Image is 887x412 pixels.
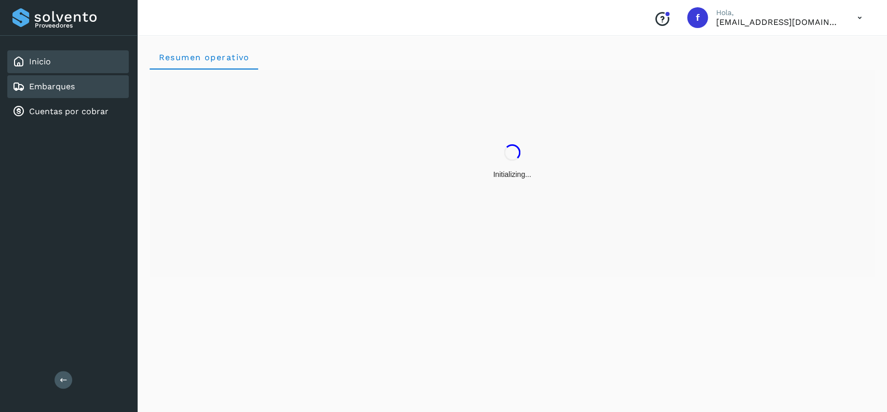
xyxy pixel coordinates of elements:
a: Embarques [29,81,75,91]
div: Embarques [7,75,129,98]
a: Cuentas por cobrar [29,106,109,116]
a: Inicio [29,57,51,66]
span: Resumen operativo [158,52,250,62]
p: facturacion@expresssanjavier.com [716,17,841,27]
p: Hola, [716,8,841,17]
div: Inicio [7,50,129,73]
div: Cuentas por cobrar [7,100,129,123]
p: Proveedores [35,22,125,29]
